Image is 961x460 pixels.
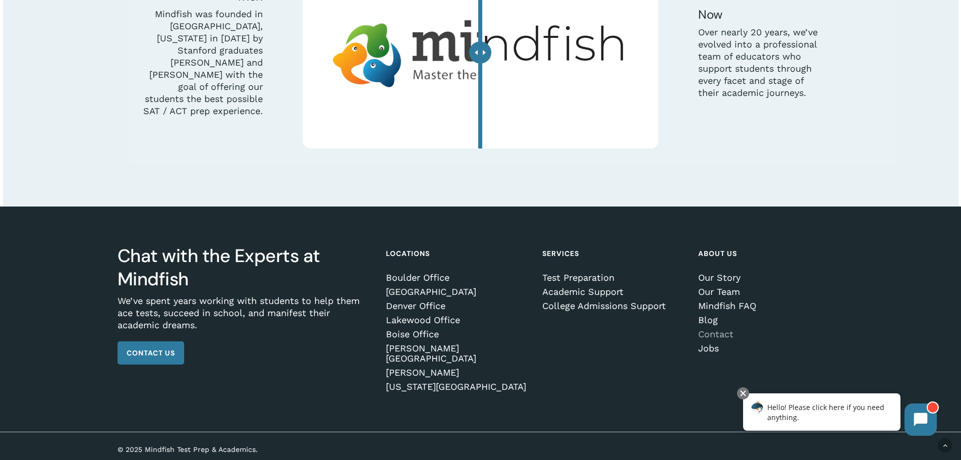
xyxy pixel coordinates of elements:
[542,301,684,311] a: College Admissions Support
[698,301,840,311] a: Mindfish FAQ
[386,343,528,364] a: [PERSON_NAME][GEOGRAPHIC_DATA]
[698,287,840,297] a: Our Team
[732,385,947,446] iframe: Chatbot
[386,329,528,339] a: Boise Office
[386,244,528,263] h4: Locations
[118,295,372,341] p: We’ve spent years working with students to help them ace tests, succeed in school, and manifest t...
[698,329,840,339] a: Contact
[118,341,184,365] a: Contact Us
[386,368,528,378] a: [PERSON_NAME]
[143,8,263,117] p: Mindfish was founded in [GEOGRAPHIC_DATA], [US_STATE] in [DATE] by Stanford graduates [PERSON_NAM...
[386,287,528,297] a: [GEOGRAPHIC_DATA]
[698,7,818,23] h5: Now
[698,315,840,325] a: Blog
[386,301,528,311] a: Denver Office
[698,343,840,353] a: Jobs
[127,348,175,358] span: Contact Us
[118,244,372,291] h3: Chat with the Experts at Mindfish
[386,382,528,392] a: [US_STATE][GEOGRAPHIC_DATA]
[542,287,684,297] a: Academic Support
[118,444,412,455] p: © 2025 Mindfish Test Prep & Academics.
[698,273,840,283] a: Our Story
[698,244,840,263] h4: About Us
[542,273,684,283] a: Test Preparation
[698,26,818,99] p: Over nearly 20 years, we’ve evolved into a professional team of educators who support students th...
[386,315,528,325] a: Lakewood Office
[542,244,684,263] h4: Services
[386,273,528,283] a: Boulder Office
